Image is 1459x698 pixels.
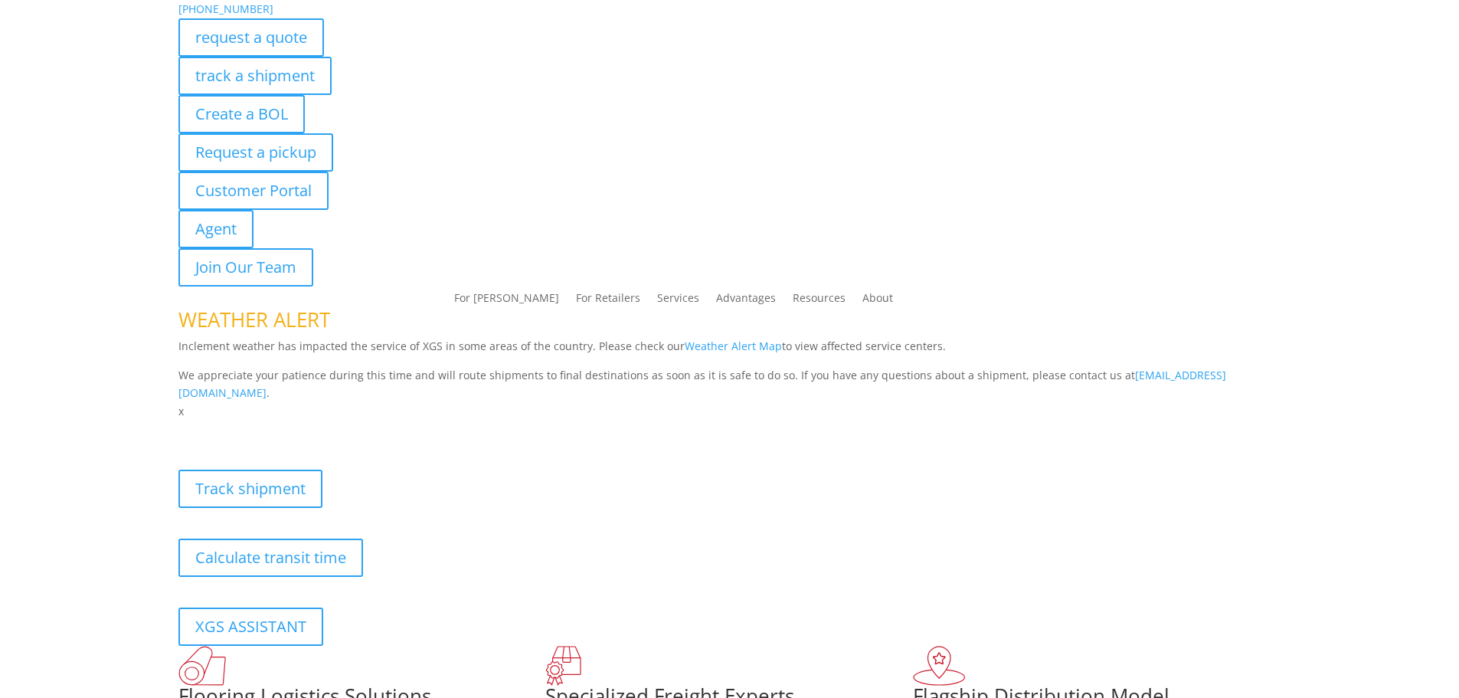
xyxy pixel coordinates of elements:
img: xgs-icon-flagship-distribution-model-red [913,646,966,686]
a: For [PERSON_NAME] [454,293,559,310]
a: Weather Alert Map [685,339,782,353]
img: xgs-icon-total-supply-chain-intelligence-red [178,646,226,686]
a: Agent [178,210,254,248]
p: We appreciate your patience during this time and will route shipments to final destinations as so... [178,366,1281,403]
p: x [178,402,1281,421]
a: For Retailers [576,293,640,310]
a: Customer Portal [178,172,329,210]
a: Services [657,293,699,310]
a: Advantages [716,293,776,310]
b: Visibility, transparency, and control for your entire supply chain. [178,423,520,437]
a: XGS ASSISTANT [178,608,323,646]
a: About [862,293,893,310]
a: Calculate transit time [178,539,363,577]
a: Track shipment [178,470,322,508]
a: request a quote [178,18,324,57]
a: track a shipment [178,57,332,95]
span: WEATHER ALERT [178,306,330,333]
a: Resources [793,293,846,310]
a: Join Our Team [178,248,313,287]
p: Inclement weather has impacted the service of XGS in some areas of the country. Please check our ... [178,337,1281,366]
img: xgs-icon-focused-on-flooring-red [545,646,581,686]
a: Request a pickup [178,133,333,172]
a: [PHONE_NUMBER] [178,2,273,16]
a: Create a BOL [178,95,305,133]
